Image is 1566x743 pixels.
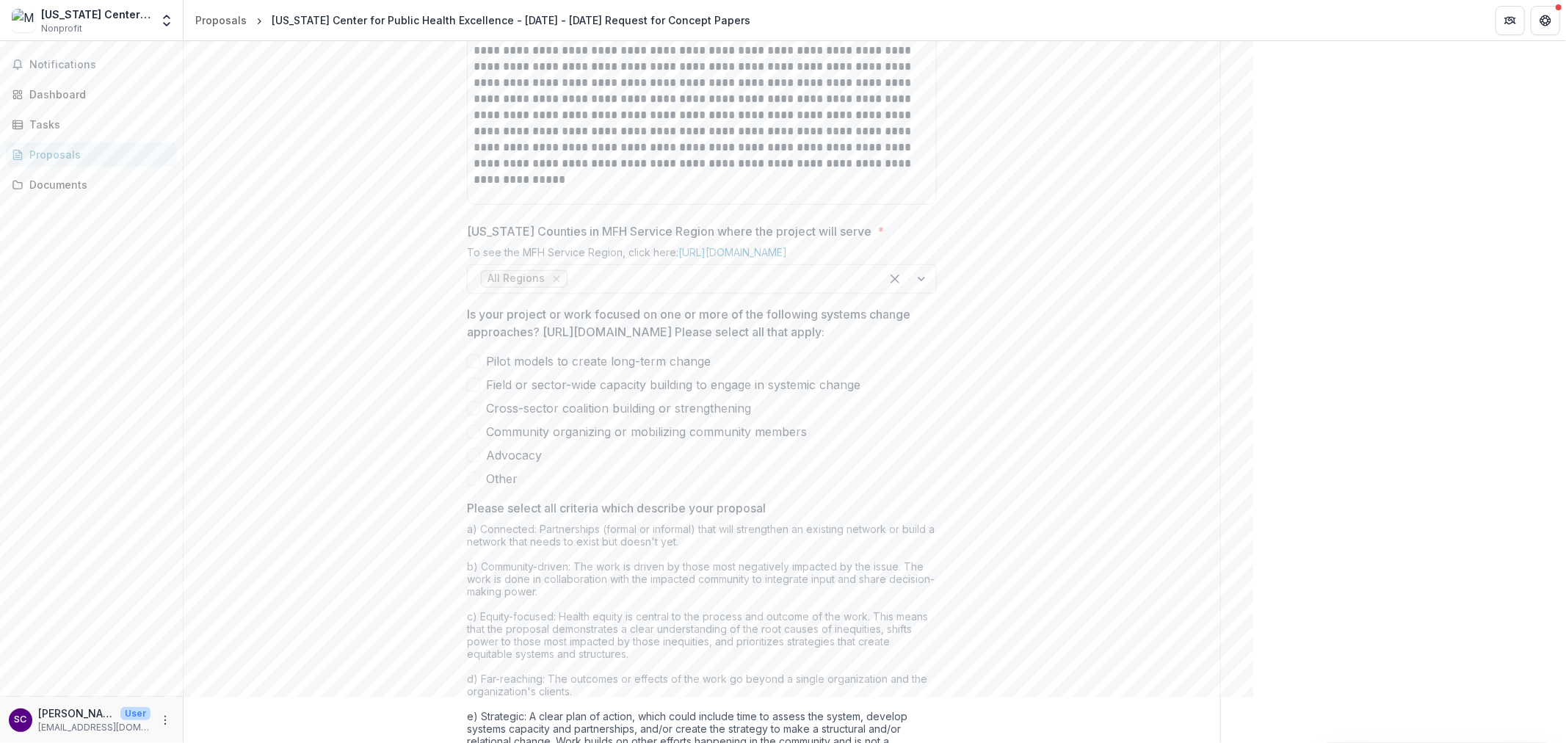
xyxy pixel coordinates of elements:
[1531,6,1560,35] button: Get Help
[272,12,750,28] div: [US_STATE] Center for Public Health Excellence - [DATE] - [DATE] Request for Concept Papers
[6,112,177,137] a: Tasks
[883,267,907,291] div: Clear selected options
[486,446,542,464] span: Advocacy
[41,7,151,22] div: [US_STATE] Center for Public Health Excellence
[38,721,151,734] p: [EMAIL_ADDRESS][DOMAIN_NAME]
[467,305,928,341] p: Is your project or work focused on one or more of the following systems change approaches? [URL][...
[120,707,151,720] p: User
[6,82,177,106] a: Dashboard
[156,711,174,729] button: More
[487,272,545,285] span: All Regions
[467,499,766,517] p: Please select all criteria which describe your proposal
[189,10,253,31] a: Proposals
[29,177,165,192] div: Documents
[189,10,756,31] nav: breadcrumb
[486,470,518,488] span: Other
[38,706,115,721] p: [PERSON_NAME]
[6,142,177,167] a: Proposals
[195,12,247,28] div: Proposals
[678,246,787,258] a: [URL][DOMAIN_NAME]
[486,399,751,417] span: Cross-sector coalition building or strengthening
[29,117,165,132] div: Tasks
[29,147,165,162] div: Proposals
[12,9,35,32] img: Missouri Center for Public Health Excellence
[467,246,937,264] div: To see the MFH Service Region, click here:
[486,352,711,370] span: Pilot models to create long-term change
[156,6,177,35] button: Open entity switcher
[1496,6,1525,35] button: Partners
[486,376,860,394] span: Field or sector-wide capacity building to engage in systemic change
[29,87,165,102] div: Dashboard
[41,22,82,35] span: Nonprofit
[6,53,177,76] button: Notifications
[15,715,27,725] div: Sarah Crosley
[467,222,871,240] p: [US_STATE] Counties in MFH Service Region where the project will serve
[486,423,807,441] span: Community organizing or mobilizing community members
[6,173,177,197] a: Documents
[29,59,171,71] span: Notifications
[549,272,564,286] div: Remove All Regions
